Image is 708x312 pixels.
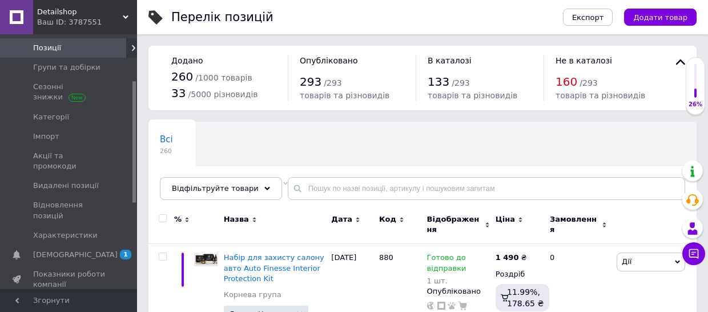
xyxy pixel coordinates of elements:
span: Відновлення позицій [33,200,106,221]
span: 293 [300,75,321,89]
span: 1 [120,250,131,259]
a: Набір для захисту салону авто Auto Finesse Interior Protection Kit [224,253,324,282]
span: Сезонні знижки [33,82,106,102]
span: Позиції [33,43,61,53]
span: Акції та промокоди [33,151,106,171]
div: Ваш ID: 3787551 [37,17,137,27]
span: / 293 [580,78,597,87]
span: Опубліковано [300,56,358,65]
div: Роздріб [496,269,540,279]
span: Не в каталозі [556,56,612,65]
input: Пошук по назві позиції, артикулу і пошуковим запитам [288,177,685,200]
span: 260 [171,70,193,83]
span: 260 [160,147,173,155]
div: ₴ [496,253,527,263]
span: Характеристики [33,230,98,241]
span: Не вказаний код запчас... [160,178,277,188]
span: Категорії [33,112,69,122]
span: [DEMOGRAPHIC_DATA] [33,250,118,260]
span: Назва [224,214,249,225]
button: Чат з покупцем [682,242,705,265]
span: 33 [171,86,186,100]
span: Показники роботи компанії [33,269,106,290]
div: Перелік позицій [171,11,273,23]
span: / 1000 товарів [195,73,252,82]
span: Відфільтруйте товари [172,184,259,193]
span: Дата [331,214,352,225]
span: / 5000 різновидів [188,90,258,99]
div: 26% [686,101,705,109]
span: 160 [556,75,577,89]
span: Код [379,214,396,225]
span: % [174,214,182,225]
div: 1 шт. [427,277,490,285]
span: товарів та різновидів [556,91,645,100]
span: 11.99%, 178.65 ₴ [507,287,544,308]
span: Відображення [427,214,482,235]
button: Додати товар [624,9,697,26]
span: Додати товар [633,13,687,22]
a: Корнева група [224,290,281,300]
span: / 293 [452,78,469,87]
span: 880 [379,253,393,262]
span: Дії [622,257,631,266]
span: Всі [160,134,173,145]
span: Додано [171,56,203,65]
span: Замовлення [550,214,599,235]
span: Видалені позиції [33,181,99,191]
b: 1 490 [496,253,519,262]
span: Групи та добірки [33,62,100,73]
span: 133 [428,75,449,89]
span: товарів та різновидів [300,91,389,100]
span: товарів та різновидів [428,91,517,100]
span: Експорт [572,13,604,22]
span: Ціна [496,214,515,225]
span: Готово до відправки [427,253,466,275]
button: Експорт [563,9,613,26]
span: В каталозі [428,56,472,65]
span: Імпорт [33,131,59,142]
span: / 293 [324,78,341,87]
img: Набор для защиты салона авто Auto FInesse Interior Protection Kit [194,253,218,266]
span: Detailshop [37,7,123,17]
div: Опубліковано [427,286,490,297]
div: Не вказаний код запчастини, Detail Factory [148,166,300,209]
